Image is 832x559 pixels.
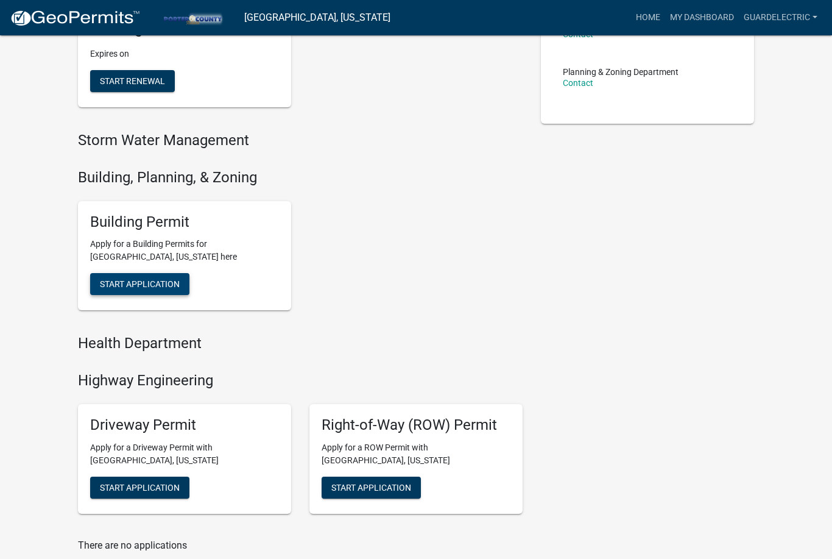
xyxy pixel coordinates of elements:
[90,70,175,92] button: Start Renewal
[631,6,665,29] a: Home
[100,482,180,492] span: Start Application
[78,538,523,553] p: There are no applications
[322,416,510,434] h5: Right-of-Way (ROW) Permit
[90,273,189,295] button: Start Application
[90,48,279,60] p: Expires on
[150,9,234,26] img: Porter County, Indiana
[563,68,679,76] p: Planning & Zoning Department
[90,477,189,499] button: Start Application
[78,169,523,187] h4: Building, Planning, & Zoning
[322,441,510,467] p: Apply for a ROW Permit with [GEOGRAPHIC_DATA], [US_STATE]
[90,441,279,467] p: Apply for a Driveway Permit with [GEOGRAPHIC_DATA], [US_STATE]
[563,78,593,88] a: Contact
[90,238,279,263] p: Apply for a Building Permits for [GEOGRAPHIC_DATA], [US_STATE] here
[90,416,279,434] h5: Driveway Permit
[322,477,421,499] button: Start Application
[90,213,279,231] h5: Building Permit
[78,132,523,149] h4: Storm Water Management
[331,482,411,492] span: Start Application
[78,335,523,352] h4: Health Department
[78,372,523,390] h4: Highway Engineering
[665,6,739,29] a: My Dashboard
[100,279,180,289] span: Start Application
[100,76,165,86] span: Start Renewal
[244,7,390,28] a: [GEOGRAPHIC_DATA], [US_STATE]
[739,6,822,29] a: Guardelectric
